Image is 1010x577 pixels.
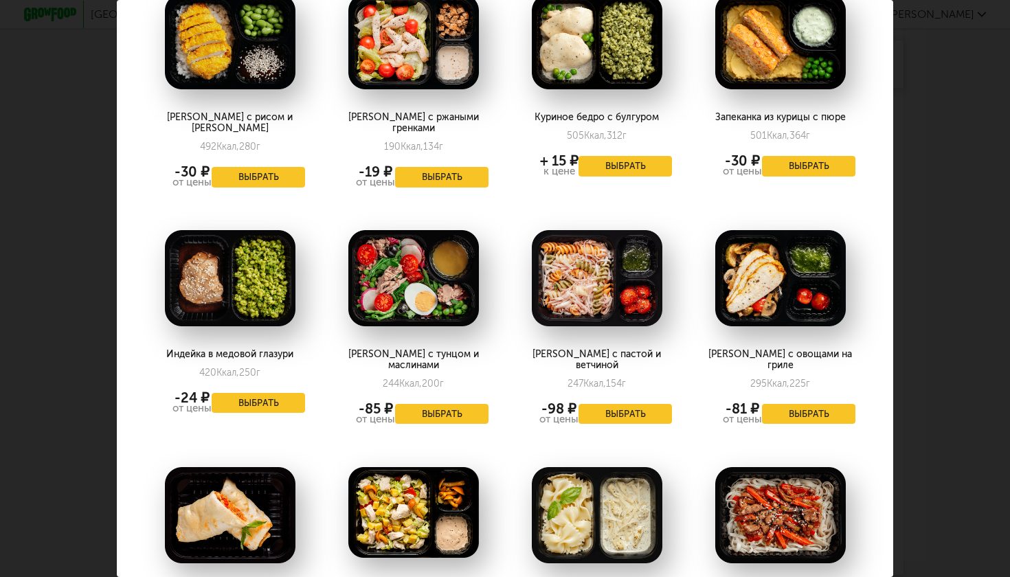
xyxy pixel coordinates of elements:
[384,141,443,152] div: 190 134
[622,130,627,142] span: г
[579,404,672,425] button: Выбрать
[439,141,443,152] span: г
[532,467,662,563] img: big_npDwGPDQNpctKN0o.png
[172,403,212,414] div: от цены
[395,404,489,425] button: Выбрать
[715,230,846,326] img: big_hVvJFsebB7Et0wel.png
[165,230,295,326] img: big_BZtb2hnABZbDWl1Q.png
[723,166,762,177] div: от цены
[583,378,606,389] span: Ккал,
[567,130,627,142] div: 505 312
[383,378,444,389] div: 244 200
[622,378,626,389] span: г
[539,403,579,414] div: -98 ₽
[540,155,579,166] div: + 15 ₽
[440,378,444,389] span: г
[348,467,479,558] img: big_EAYMzwROYyD6Eoip.png
[767,378,789,389] span: Ккал,
[172,166,212,177] div: -30 ₽
[356,177,395,188] div: от цены
[348,230,479,326] img: big_2xLCOwr8S8sS11AU.png
[568,378,626,389] div: 247 154
[705,349,855,371] div: [PERSON_NAME] с овощами на гриле
[399,378,422,389] span: Ккал,
[762,404,855,425] button: Выбрать
[705,112,855,123] div: Запеканка из курицы с пюре
[806,130,810,142] span: г
[723,414,762,425] div: от цены
[356,414,395,425] div: от цены
[338,349,489,371] div: [PERSON_NAME] с тунцом и маслинами
[723,403,762,414] div: -81 ₽
[762,156,855,177] button: Выбрать
[767,130,789,142] span: Ккал,
[521,349,672,371] div: [PERSON_NAME] с пастой и ветчиной
[723,155,762,166] div: -30 ₽
[212,393,305,414] button: Выбрать
[715,467,846,563] img: big_3p7Sl9ZsbvRH9M43.png
[256,367,260,378] span: г
[212,167,305,188] button: Выбрать
[401,141,423,152] span: Ккал,
[532,230,662,326] img: big_qxQzUriGNlW3PWA3.png
[356,403,395,414] div: -85 ₽
[199,367,260,378] div: 420 250
[806,378,810,389] span: г
[216,141,239,152] span: Ккал,
[172,392,212,403] div: -24 ₽
[200,141,260,152] div: 492 280
[165,467,295,563] img: big_f6JOkPeOcEAJwXpo.png
[750,130,810,142] div: 501 364
[155,349,305,360] div: Индейка в медовой глазури
[395,167,489,188] button: Выбрать
[256,141,260,152] span: г
[579,156,672,177] button: Выбрать
[750,378,810,389] div: 295 225
[540,166,579,177] div: к цене
[521,112,672,123] div: Куриное бедро с булгуром
[155,112,305,134] div: [PERSON_NAME] с рисом и [PERSON_NAME]
[539,414,579,425] div: от цены
[172,177,212,188] div: от цены
[356,166,395,177] div: -19 ₽
[584,130,607,142] span: Ккал,
[216,367,239,378] span: Ккал,
[338,112,489,134] div: [PERSON_NAME] с ржаными гренками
